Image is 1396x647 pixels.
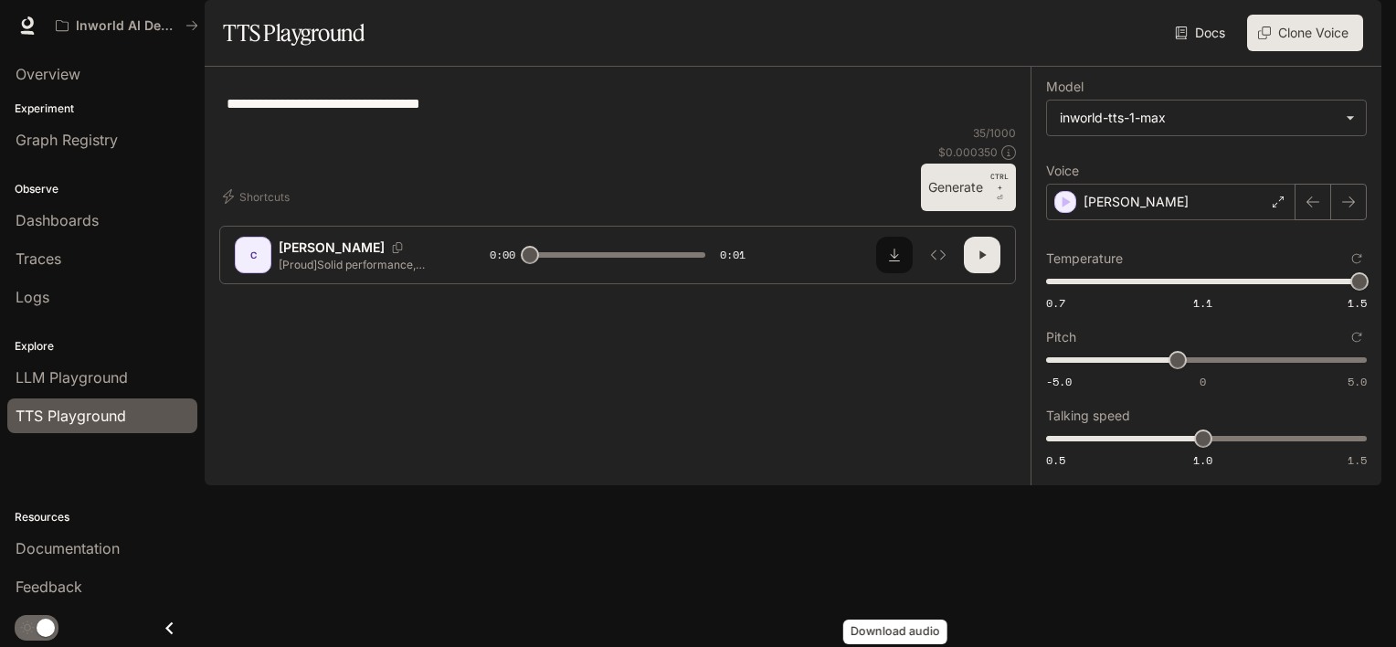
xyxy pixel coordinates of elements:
p: $ 0.000350 [938,144,998,160]
button: Copy Voice ID [385,242,410,253]
span: 0:01 [720,246,746,264]
h1: TTS Playground [223,15,365,51]
div: Download audio [843,620,947,644]
p: [Proud]Solid performance, everyone! [279,257,446,272]
div: C [238,240,268,270]
span: 1.5 [1348,452,1367,468]
span: 0.7 [1046,295,1065,311]
p: ⏎ [990,171,1009,204]
div: inworld-tts-1-max [1047,101,1366,135]
p: CTRL + [990,171,1009,193]
button: Clone Voice [1247,15,1363,51]
p: Pitch [1046,331,1076,344]
button: GenerateCTRL +⏎ [921,164,1016,211]
span: 1.5 [1348,295,1367,311]
p: Voice [1046,164,1079,177]
span: 0 [1200,374,1206,389]
button: Shortcuts [219,182,297,211]
a: Docs [1171,15,1232,51]
span: 0.5 [1046,452,1065,468]
button: Download audio [876,237,913,273]
span: 5.0 [1348,374,1367,389]
button: All workspaces [48,7,206,44]
button: Reset to default [1347,249,1367,269]
span: 1.0 [1193,452,1212,468]
p: Talking speed [1046,409,1130,422]
button: Inspect [920,237,957,273]
p: Inworld AI Demos [76,18,178,34]
p: 35 / 1000 [973,125,1016,141]
span: 1.1 [1193,295,1212,311]
p: Temperature [1046,252,1123,265]
button: Reset to default [1347,327,1367,347]
span: -5.0 [1046,374,1072,389]
p: Model [1046,80,1084,93]
div: inworld-tts-1-max [1060,109,1337,127]
p: [PERSON_NAME] [1084,193,1189,211]
p: [PERSON_NAME] [279,239,385,257]
span: 0:00 [490,246,515,264]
